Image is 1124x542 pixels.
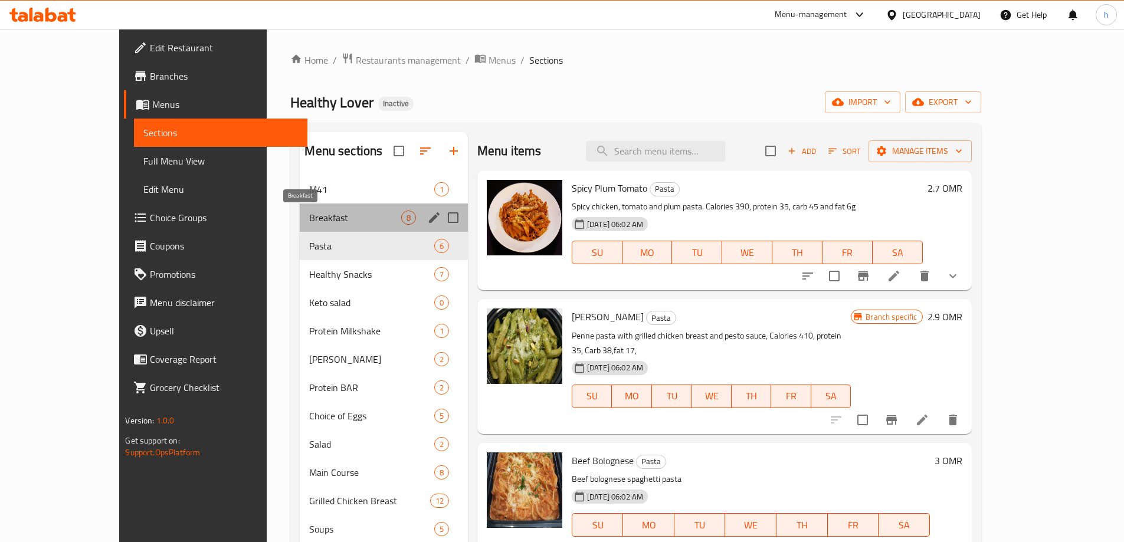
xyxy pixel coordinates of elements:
span: MO [617,387,647,405]
button: TU [674,513,726,537]
div: Pasta [646,311,676,325]
span: Menu disclaimer [150,295,297,310]
span: Menus [152,97,297,111]
p: Beef bolognese spaghetti pasta [572,472,930,487]
button: Branch-specific-item [849,262,877,290]
span: Soups [309,522,434,536]
span: TH [736,387,767,405]
span: 12 [431,495,448,507]
nav: breadcrumb [290,52,981,68]
span: [DATE] 06:02 AM [582,362,648,373]
img: Beef Bolognese [487,452,562,528]
div: items [430,494,449,508]
span: Edit Menu [143,182,297,196]
span: Select to update [822,264,847,288]
span: MO [628,517,670,534]
span: 7 [435,269,448,280]
span: Grocery Checklist [150,380,297,395]
span: TH [777,244,818,261]
span: Manage items [878,144,962,159]
div: [PERSON_NAME]2 [300,345,468,373]
span: FR [776,387,807,405]
button: TH [732,385,772,408]
div: Main Course8 [300,458,468,487]
button: MO [623,513,674,537]
span: Beef Bolognese [572,452,634,469]
div: Main Course [309,465,434,479]
span: SA [816,387,847,405]
img: Spicy Plum Tomato [487,180,562,255]
span: Pasta [637,455,666,468]
button: Add [783,142,821,160]
span: [DATE] 06:02 AM [582,491,648,502]
span: WE [696,387,727,405]
div: items [434,239,449,253]
button: show more [939,262,967,290]
a: Branches [124,62,307,90]
svg: Show Choices [946,269,960,283]
span: Healthy Lover [290,89,373,116]
a: Promotions [124,260,307,288]
span: [PERSON_NAME] [572,308,644,326]
button: import [825,91,900,113]
span: 1.0.0 [156,413,175,428]
div: Protein BAR2 [300,373,468,402]
a: Edit Restaurant [124,34,307,62]
span: Sort sections [411,137,440,165]
button: FR [771,385,811,408]
span: M41 [309,182,434,196]
span: Full Menu View [143,154,297,168]
div: items [434,352,449,366]
h6: 3 OMR [935,452,962,469]
div: [GEOGRAPHIC_DATA] [903,8,981,21]
div: items [434,324,449,338]
div: Keto salad0 [300,288,468,317]
input: search [586,141,725,162]
button: Branch-specific-item [877,406,906,434]
div: items [434,182,449,196]
span: Sections [143,126,297,140]
img: Basil Pesto [487,308,562,384]
div: M411 [300,175,468,203]
h6: 2.7 OMR [928,180,962,196]
button: MO [622,241,673,264]
div: Salad [309,437,434,451]
div: items [434,437,449,451]
button: TH [772,241,822,264]
a: Menus [124,90,307,119]
span: 8 [402,212,415,224]
button: WE [722,241,772,264]
span: Promotions [150,267,297,281]
span: SU [577,387,607,405]
div: Pasta [650,182,680,196]
button: sort-choices [794,262,822,290]
div: Protein Milkshake [309,324,434,338]
a: Home [290,53,328,67]
span: 2 [435,354,448,365]
div: Menu-management [775,8,847,22]
span: TH [781,517,823,534]
span: 8 [435,467,448,478]
span: 6 [435,241,448,252]
span: FR [827,244,868,261]
span: Upsell [150,324,297,338]
button: delete [939,406,967,434]
span: SA [883,517,925,534]
div: Healthy Snacks7 [300,260,468,288]
span: 1 [435,326,448,337]
div: items [434,267,449,281]
span: Healthy Snacks [309,267,434,281]
button: Sort [825,142,864,160]
span: SU [577,517,618,534]
span: h [1104,8,1109,21]
span: Select to update [850,408,875,432]
div: Keto salad [309,295,434,310]
div: Grilled Chicken Breast [309,494,430,508]
span: Get support on: [125,433,179,448]
span: Branch specific [861,311,922,323]
span: Sort [828,144,861,158]
span: Version: [125,413,154,428]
